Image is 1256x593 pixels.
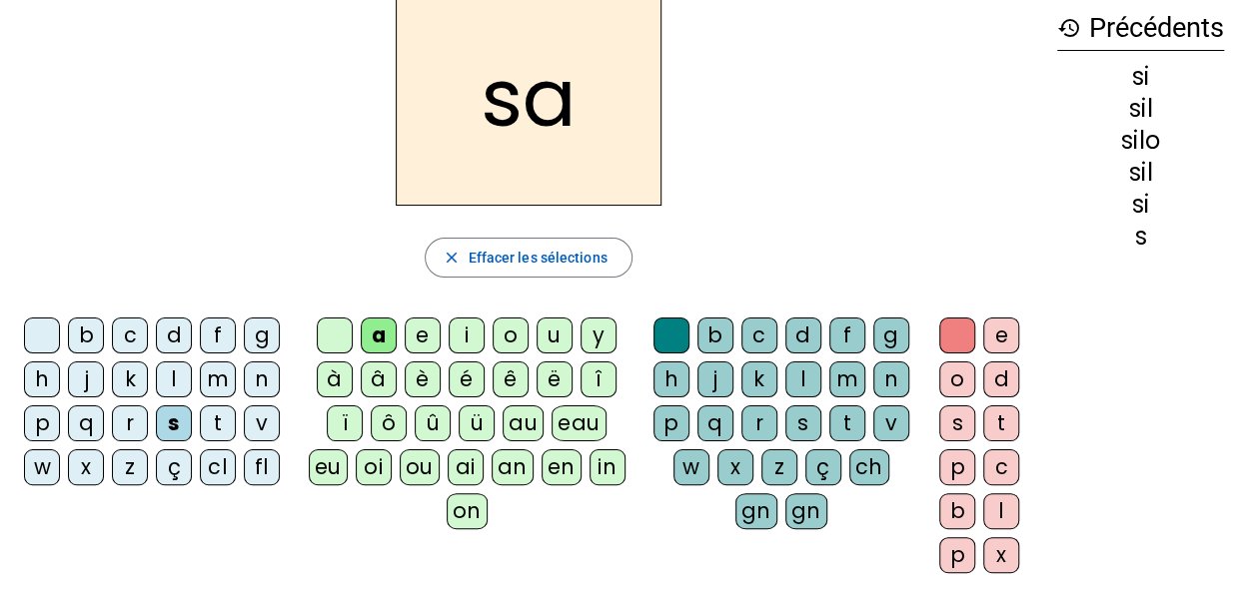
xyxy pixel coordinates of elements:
[361,317,397,353] div: a
[829,361,865,397] div: m
[537,361,573,397] div: ë
[112,405,148,441] div: r
[449,317,485,353] div: i
[873,317,909,353] div: g
[939,405,975,441] div: s
[1057,193,1224,217] div: si
[983,537,1019,573] div: x
[653,361,689,397] div: h
[112,449,148,485] div: z
[493,361,529,397] div: ê
[581,361,617,397] div: î
[156,361,192,397] div: l
[735,493,777,529] div: gn
[785,317,821,353] div: d
[653,405,689,441] div: p
[244,317,280,353] div: g
[503,405,544,441] div: au
[68,361,104,397] div: j
[68,405,104,441] div: q
[785,361,821,397] div: l
[24,405,60,441] div: p
[829,317,865,353] div: f
[156,317,192,353] div: d
[1057,161,1224,185] div: sil
[590,449,626,485] div: in
[939,537,975,573] div: p
[244,405,280,441] div: v
[1057,129,1224,153] div: silo
[873,361,909,397] div: n
[309,449,348,485] div: eu
[400,449,440,485] div: ou
[741,405,777,441] div: r
[542,449,582,485] div: en
[697,361,733,397] div: j
[200,405,236,441] div: t
[156,449,192,485] div: ç
[405,361,441,397] div: è
[939,493,975,529] div: b
[356,449,392,485] div: oi
[717,449,753,485] div: x
[492,449,534,485] div: an
[24,449,60,485] div: w
[741,361,777,397] div: k
[939,361,975,397] div: o
[1057,225,1224,249] div: s
[697,317,733,353] div: b
[697,405,733,441] div: q
[983,361,1019,397] div: d
[200,361,236,397] div: m
[68,449,104,485] div: x
[673,449,709,485] div: w
[873,405,909,441] div: v
[939,449,975,485] div: p
[785,405,821,441] div: s
[448,449,484,485] div: ai
[459,405,495,441] div: ü
[785,493,827,529] div: gn
[442,249,460,267] mat-icon: close
[200,449,236,485] div: cl
[829,405,865,441] div: t
[68,317,104,353] div: b
[493,317,529,353] div: o
[552,405,607,441] div: eau
[244,361,280,397] div: n
[849,449,889,485] div: ch
[983,405,1019,441] div: t
[156,405,192,441] div: s
[371,405,407,441] div: ô
[24,361,60,397] div: h
[244,449,280,485] div: fl
[1057,6,1224,51] h3: Précédents
[200,317,236,353] div: f
[983,317,1019,353] div: e
[1057,65,1224,89] div: si
[983,493,1019,529] div: l
[761,449,797,485] div: z
[581,317,617,353] div: y
[112,317,148,353] div: c
[805,449,841,485] div: ç
[468,246,607,270] span: Effacer les sélections
[415,405,451,441] div: û
[317,361,353,397] div: à
[447,493,488,529] div: on
[361,361,397,397] div: â
[1057,97,1224,121] div: sil
[425,238,631,278] button: Effacer les sélections
[327,405,363,441] div: ï
[983,449,1019,485] div: c
[449,361,485,397] div: é
[537,317,573,353] div: u
[1057,16,1081,40] mat-icon: history
[405,317,441,353] div: e
[741,317,777,353] div: c
[112,361,148,397] div: k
